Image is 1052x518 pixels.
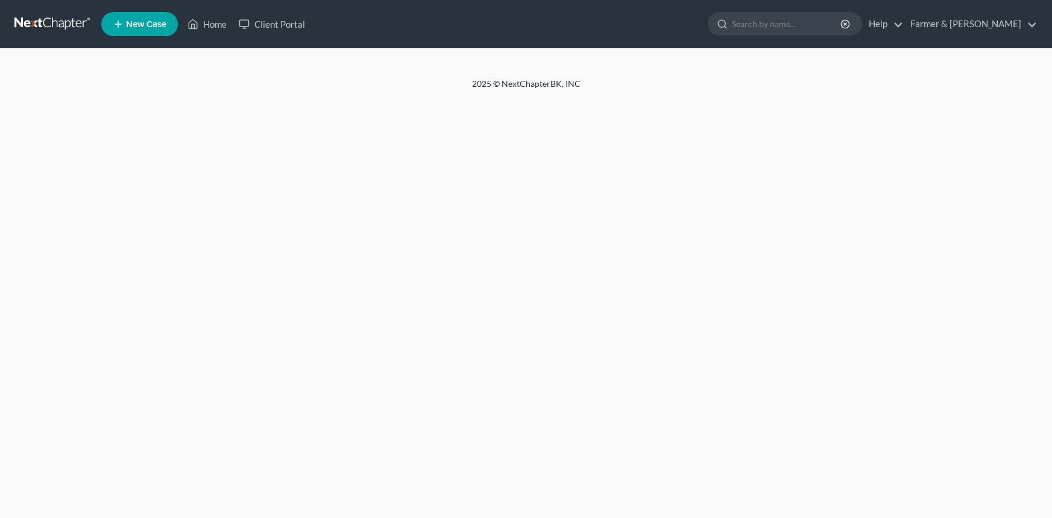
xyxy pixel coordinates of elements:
a: Home [181,13,233,35]
input: Search by name... [732,13,842,35]
div: 2025 © NextChapterBK, INC [183,78,870,99]
a: Client Portal [233,13,311,35]
span: New Case [126,20,166,29]
a: Help [863,13,903,35]
a: Farmer & [PERSON_NAME] [904,13,1037,35]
